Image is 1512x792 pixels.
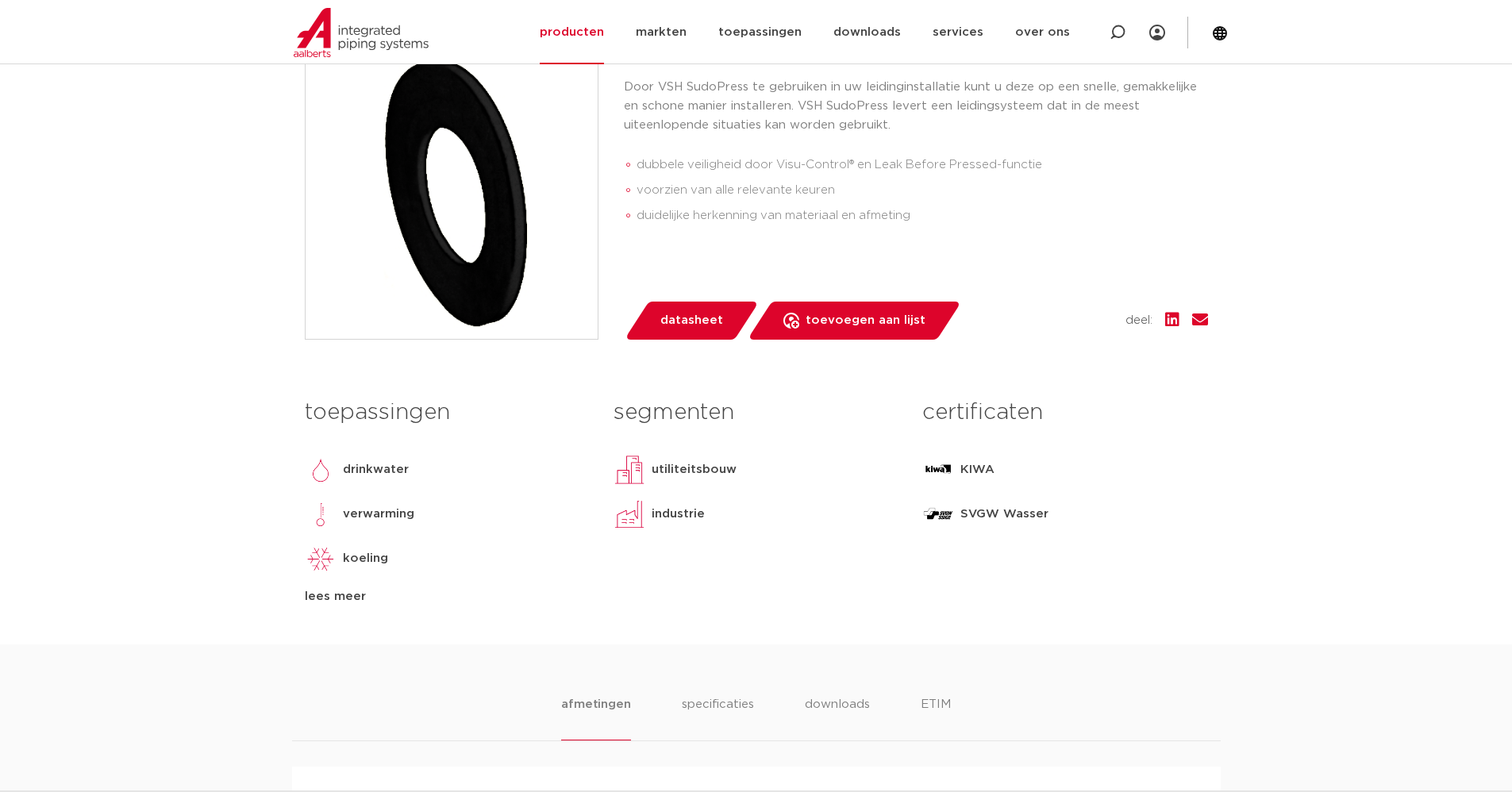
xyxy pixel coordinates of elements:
img: SVGW Wasser [922,498,954,530]
a: datasheet [624,302,759,340]
p: Door VSH SudoPress te gebruiken in uw leidinginstallatie kunt u deze op een snelle, gemakkelijke ... [624,78,1208,135]
span: deel: [1125,311,1152,330]
p: KIWA [960,460,995,479]
h3: certificaten [922,397,1207,429]
img: drinkwater [305,454,337,486]
li: downloads [805,695,870,740]
p: verwarming [343,505,414,524]
li: voorzien van alle relevante keuren [637,178,1208,203]
img: industrie [614,498,645,530]
li: afmetingen [561,695,630,740]
img: Product Image for VSH SudoPress vlakke dichting EPDM 35 DN32 [306,47,598,339]
h3: segmenten [614,397,898,429]
img: utiliteitsbouw [614,454,645,486]
li: specificaties [682,695,754,740]
li: duidelijke herkenning van materiaal en afmeting [637,203,1208,229]
li: ETIM [921,695,951,740]
p: drinkwater [343,460,409,479]
img: koeling [305,543,337,575]
h3: toepassingen [305,397,590,429]
p: industrie [652,505,705,524]
span: datasheet [660,308,723,333]
img: KIWA [922,454,954,486]
p: SVGW Wasser [960,505,1048,524]
p: utiliteitsbouw [652,460,737,479]
img: verwarming [305,498,337,530]
li: dubbele veiligheid door Visu-Control® en Leak Before Pressed-functie [637,152,1208,178]
div: lees meer [305,587,590,606]
span: toevoegen aan lijst [806,308,925,333]
p: koeling [343,549,388,568]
